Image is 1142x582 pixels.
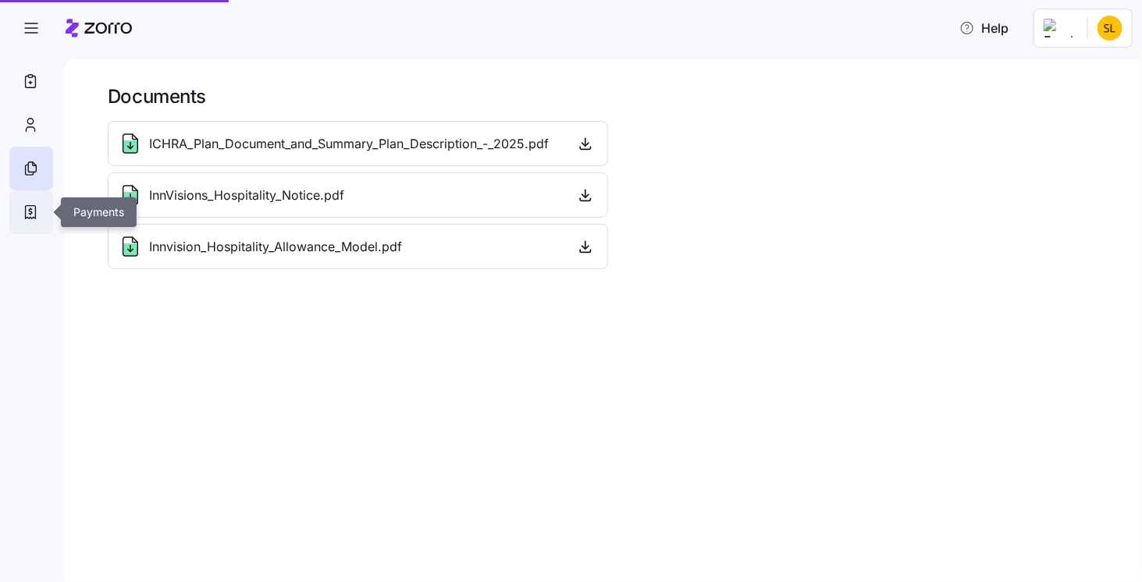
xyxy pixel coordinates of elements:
img: 300263d8fb899253259bb4ba5450c7c7 [1098,16,1122,41]
span: Help [959,19,1009,37]
img: Employer logo [1044,19,1075,37]
span: InnVisions_Hospitality_Notice.pdf [149,186,344,205]
button: Help [947,12,1021,44]
span: ICHRA_Plan_Document_and_Summary_Plan_Description_-_2025.pdf [149,134,549,154]
span: Innvision_Hospitality_Allowance_Model.pdf [149,237,402,257]
h1: Documents [108,84,1120,108]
